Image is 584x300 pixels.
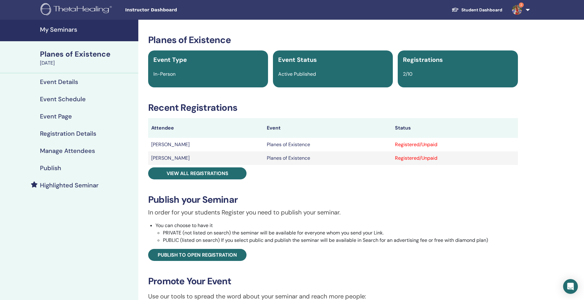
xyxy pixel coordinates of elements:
h4: Publish [40,164,61,172]
img: default.jpg [512,5,522,15]
div: Registered/Unpaid [395,154,515,162]
h3: Promote Your Event [148,276,518,287]
th: Event [264,118,392,138]
span: 2 [519,2,524,7]
h4: Highlighted Seminar [40,182,99,189]
p: In order for your students Register you need to publish your seminar. [148,208,518,217]
h4: Event Schedule [40,95,86,103]
span: Active Published [278,71,316,77]
a: Student Dashboard [447,4,507,16]
h3: Publish your Seminar [148,194,518,205]
span: 2/10 [403,71,412,77]
a: Publish to open registration [148,249,247,261]
th: Attendee [148,118,264,138]
li: You can choose to have it [156,222,518,244]
span: View all registrations [167,170,228,177]
span: Publish to open registration [158,252,237,258]
span: Instructor Dashboard [125,7,217,13]
h3: Recent Registrations [148,102,518,113]
td: [PERSON_NAME] [148,138,264,151]
td: Planes of Existence [264,151,392,165]
span: In-Person [153,71,176,77]
span: Registrations [403,56,443,64]
div: Open Intercom Messenger [563,279,578,294]
th: Status [392,118,518,138]
span: Event Type [153,56,187,64]
div: Planes of Existence [40,49,135,59]
div: [DATE] [40,59,135,67]
h4: Manage Attendees [40,147,95,154]
img: logo.png [41,3,114,17]
a: View all registrations [148,167,247,179]
td: Planes of Existence [264,138,392,151]
div: Registered/Unpaid [395,141,515,148]
li: PRIVATE (not listed on search) the seminar will be available for everyone whom you send your Link. [163,229,518,237]
h3: Planes of Existence [148,34,518,46]
a: Planes of Existence[DATE] [36,49,138,67]
span: Event Status [278,56,317,64]
h4: Event Page [40,113,72,120]
h4: My Seminars [40,26,135,33]
li: PUBLIC (listed on search) If you select public and publish the seminar will be available in Searc... [163,237,518,244]
h4: Registration Details [40,130,96,137]
h4: Event Details [40,78,78,86]
img: graduation-cap-white.svg [452,7,459,12]
td: [PERSON_NAME] [148,151,264,165]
